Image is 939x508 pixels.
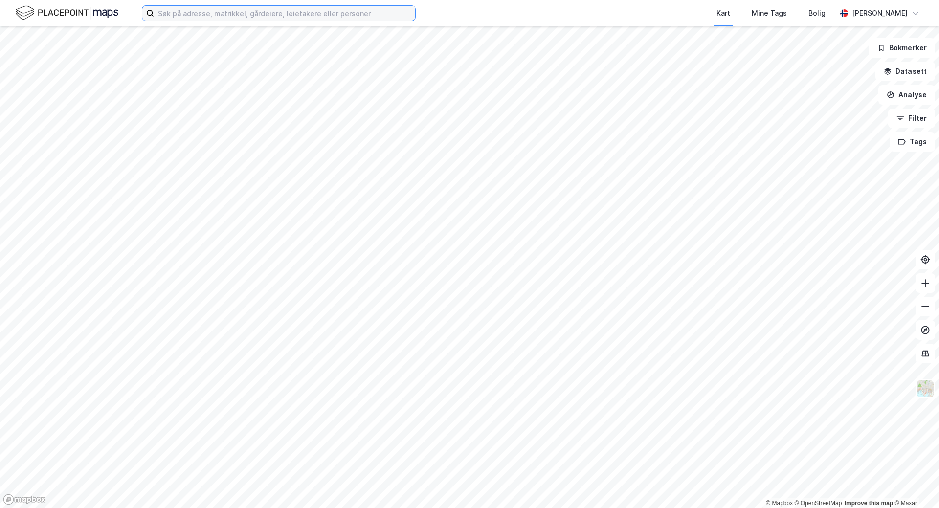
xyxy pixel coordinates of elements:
div: Bolig [808,7,826,19]
div: [PERSON_NAME] [852,7,908,19]
iframe: Chat Widget [890,461,939,508]
div: Mine Tags [752,7,787,19]
div: Kart [716,7,730,19]
input: Søk på adresse, matrikkel, gårdeiere, leietakere eller personer [154,6,415,21]
img: logo.f888ab2527a4732fd821a326f86c7f29.svg [16,4,118,22]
